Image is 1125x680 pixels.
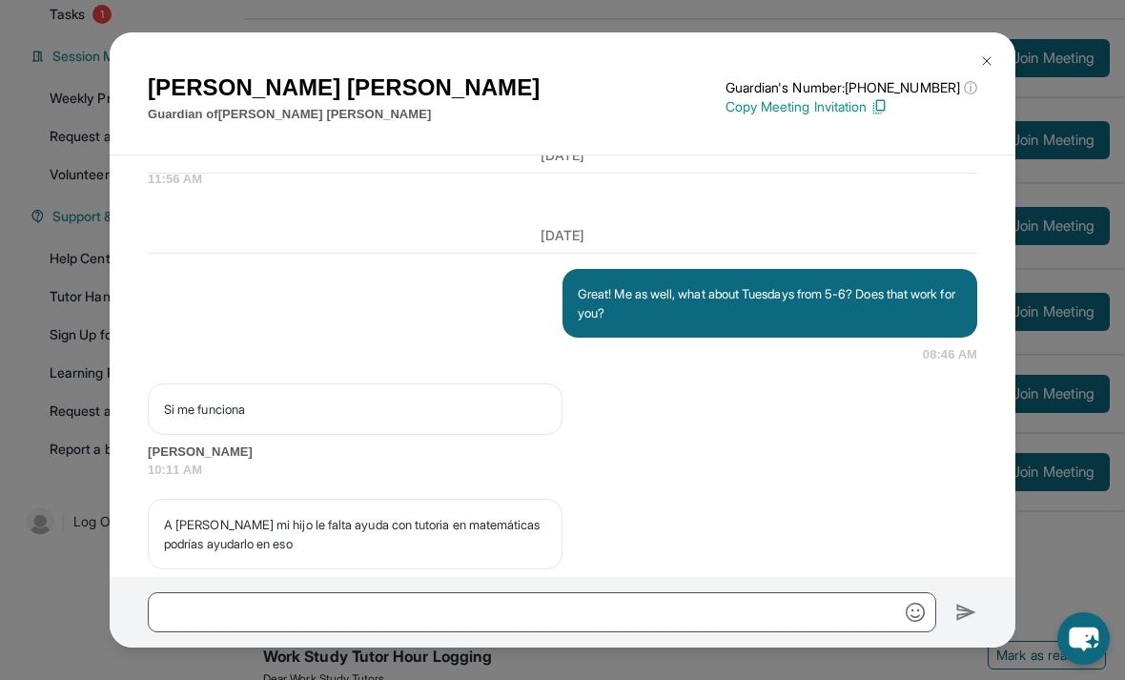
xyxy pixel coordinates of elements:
p: Great! Me as well, what about Tuesdays from 5-6? Does that work for you? [578,284,962,322]
span: 10:11 AM [148,461,977,480]
img: Send icon [955,601,977,624]
span: 11:56 AM [148,170,977,189]
p: Copy Meeting Invitation [726,97,977,116]
span: ⓘ [964,78,977,97]
img: Copy Icon [870,98,888,115]
p: Si me funciona [164,400,546,419]
button: chat-button [1057,612,1110,665]
span: 08:46 AM [923,345,977,364]
h3: [DATE] [148,226,977,245]
p: Guardian of [PERSON_NAME] [PERSON_NAME] [148,105,540,124]
span: [PERSON_NAME] [148,443,977,462]
p: Guardian's Number: [PHONE_NUMBER] [726,78,977,97]
img: Emoji [906,603,925,622]
img: Close Icon [979,53,994,69]
h1: [PERSON_NAME] [PERSON_NAME] [148,71,540,105]
p: A [PERSON_NAME] mi hijo le falta ayuda con tutoria en matemáticas podrías ayudarlo en eso [164,515,546,553]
